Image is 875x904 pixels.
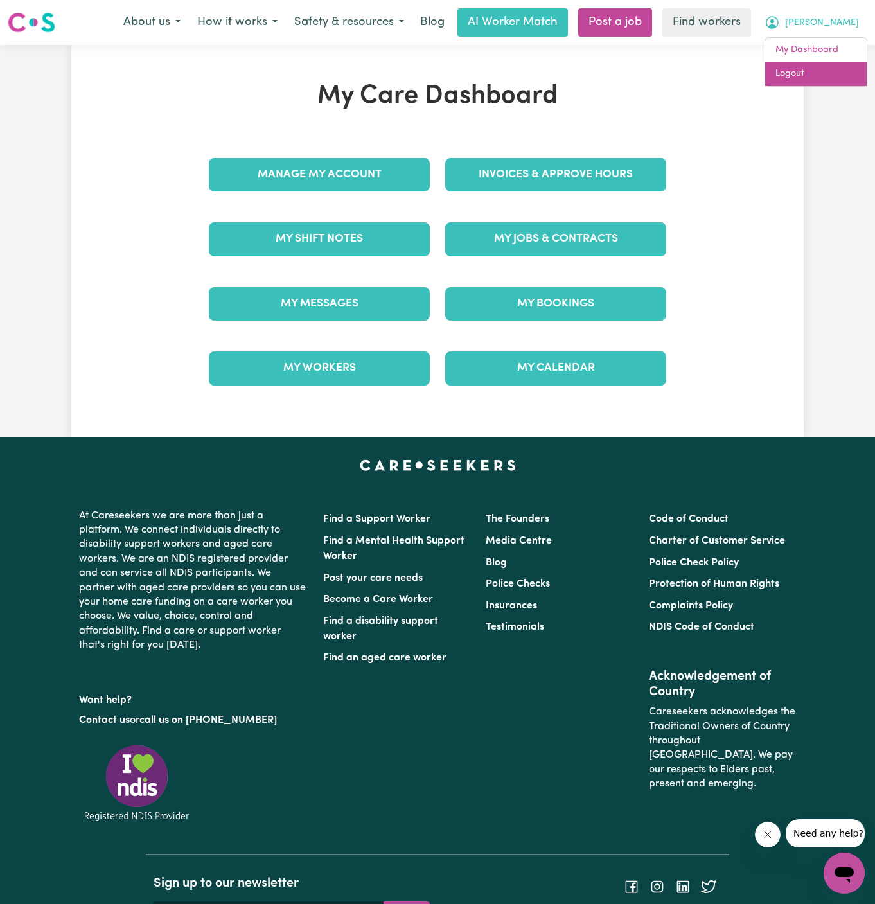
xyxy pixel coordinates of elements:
a: Media Centre [486,536,552,546]
p: Careseekers acknowledges the Traditional Owners of Country throughout [GEOGRAPHIC_DATA]. We pay o... [649,700,796,796]
a: Manage My Account [209,158,430,191]
a: My Shift Notes [209,222,430,256]
a: Careseekers home page [360,460,516,470]
img: Registered NDIS provider [79,743,195,823]
a: My Calendar [445,351,666,385]
a: My Jobs & Contracts [445,222,666,256]
a: My Dashboard [765,38,867,62]
button: About us [115,9,189,36]
a: AI Worker Match [457,8,568,37]
button: Safety & resources [286,9,412,36]
p: Want help? [79,688,308,707]
button: How it works [189,9,286,36]
a: Contact us [79,715,130,725]
a: Find a Support Worker [323,514,430,524]
iframe: Button to launch messaging window [824,853,865,894]
a: NDIS Code of Conduct [649,622,754,632]
span: [PERSON_NAME] [785,16,859,30]
a: The Founders [486,514,549,524]
a: Charter of Customer Service [649,536,785,546]
a: Invoices & Approve Hours [445,158,666,191]
a: Insurances [486,601,537,611]
h2: Sign up to our newsletter [154,876,430,891]
a: Find an aged care worker [323,653,446,663]
a: Police Checks [486,579,550,589]
a: Follow Careseekers on Instagram [650,882,665,892]
a: Police Check Policy [649,558,739,568]
a: Post a job [578,8,652,37]
p: At Careseekers we are more than just a platform. We connect individuals directly to disability su... [79,504,308,658]
a: Become a Care Worker [323,594,433,605]
h1: My Care Dashboard [201,81,674,112]
a: Follow Careseekers on Twitter [701,882,716,892]
a: Code of Conduct [649,514,729,524]
img: Careseekers logo [8,11,55,34]
a: My Messages [209,287,430,321]
div: My Account [765,37,867,87]
a: Follow Careseekers on LinkedIn [675,882,691,892]
a: Careseekers logo [8,8,55,37]
a: Blog [486,558,507,568]
a: call us on [PHONE_NUMBER] [139,715,277,725]
a: Blog [412,8,452,37]
a: Logout [765,62,867,86]
a: Protection of Human Rights [649,579,779,589]
a: Complaints Policy [649,601,733,611]
iframe: Message from company [786,819,865,847]
a: Find a Mental Health Support Worker [323,536,464,562]
p: or [79,708,308,732]
a: My Bookings [445,287,666,321]
a: Find workers [662,8,751,37]
a: Follow Careseekers on Facebook [624,882,639,892]
a: Find a disability support worker [323,616,438,642]
h2: Acknowledgement of Country [649,669,796,700]
a: My Workers [209,351,430,385]
button: My Account [756,9,867,36]
iframe: Close message [755,822,781,847]
a: Post your care needs [323,573,423,583]
a: Testimonials [486,622,544,632]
